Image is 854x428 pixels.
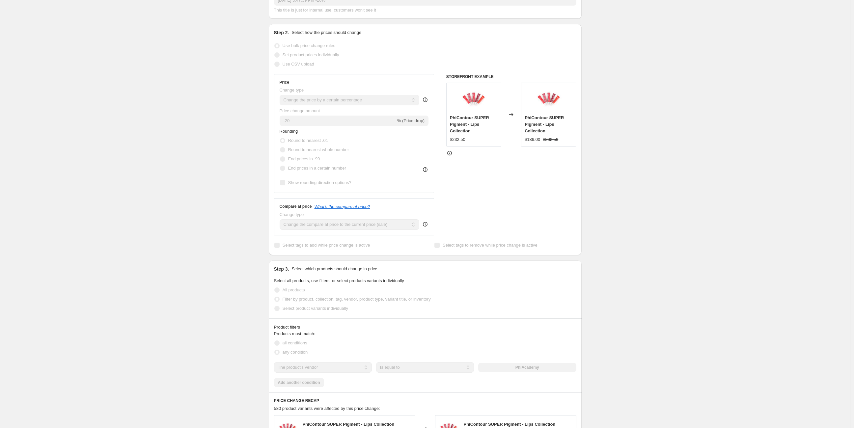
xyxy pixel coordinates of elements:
[397,118,425,123] span: % (Price drop)
[280,204,312,209] h3: Compare at price
[443,243,537,248] span: Select tags to remove while price change is active
[315,204,370,209] button: What's the compare at price?
[446,74,576,79] h6: STOREFRONT EXAMPLE
[280,129,298,134] span: Rounding
[291,29,361,36] p: Select how the prices should change
[283,43,335,48] span: Use bulk price change rules
[274,398,576,403] h6: PRICE CHANGE RECAP
[280,108,320,113] span: Price change amount
[280,116,396,126] input: -15
[274,324,576,331] div: Product filters
[422,96,428,103] div: help
[280,88,304,93] span: Change type
[274,29,289,36] h2: Step 2.
[525,136,540,143] div: $186.00
[291,266,377,272] p: Select which products should change in price
[283,350,308,355] span: any condition
[283,52,339,57] span: Set product prices individually
[283,306,348,311] span: Select product variants individually
[464,422,556,427] span: PhiContour SUPER Pigment - Lips Collection
[450,115,489,133] span: PhiContour SUPER Pigment - Lips Collection
[283,287,305,292] span: All products
[525,115,564,133] span: PhiContour SUPER Pigment - Lips Collection
[274,278,404,283] span: Select all products, use filters, or select products variants individually
[280,212,304,217] span: Change type
[422,221,428,227] div: help
[274,406,380,411] span: 580 product variants were affected by this price change:
[288,180,351,185] span: Show rounding direction options?
[280,80,289,85] h3: Price
[543,136,558,143] strike: $232.50
[288,156,320,161] span: End prices in .99
[283,340,307,345] span: all conditions
[283,243,370,248] span: Select tags to add while price change is active
[460,86,487,113] img: phicontour-super-pigment-lips-collection-5_80x.webp
[288,166,346,171] span: End prices in a certain number
[283,297,431,302] span: Filter by product, collection, tag, vendor, product type, variant title, or inventory
[283,62,314,67] span: Use CSV upload
[274,266,289,272] h2: Step 3.
[288,147,349,152] span: Round to nearest whole number
[536,86,562,113] img: phicontour-super-pigment-lips-collection-5_80x.webp
[288,138,328,143] span: Round to nearest .01
[274,8,376,13] span: This title is just for internal use, customers won't see it
[274,331,316,336] span: Products must match:
[450,136,465,143] div: $232.50
[303,422,395,427] span: PhiContour SUPER Pigment - Lips Collection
